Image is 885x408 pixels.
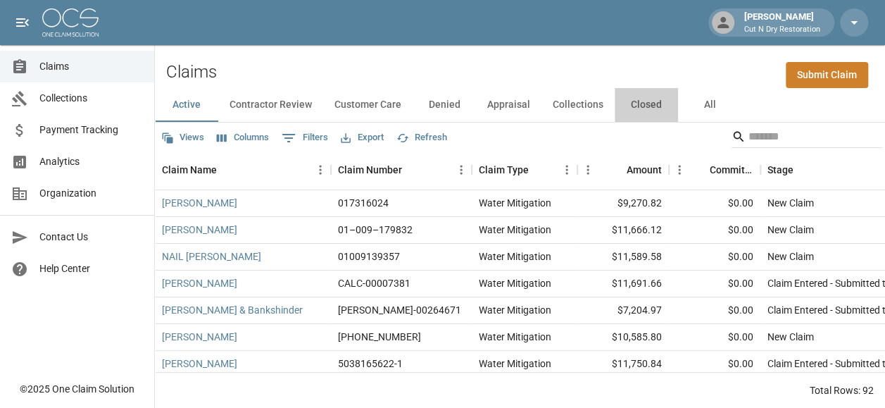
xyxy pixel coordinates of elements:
[669,271,760,297] div: $0.00
[793,160,813,180] button: Sort
[39,91,143,106] span: Collections
[669,351,760,378] div: $0.00
[767,223,814,237] div: New Claim
[710,150,753,190] div: Committed Amount
[39,261,143,276] span: Help Center
[338,249,400,264] div: 01009139357
[39,154,143,169] span: Analytics
[479,276,551,290] div: Water Mitigation
[162,249,261,264] a: NAIL [PERSON_NAME]
[479,223,551,237] div: Water Mitigation
[413,88,476,122] button: Denied
[20,382,134,396] div: © 2025 One Claim Solution
[39,123,143,137] span: Payment Tracking
[155,88,218,122] button: Active
[472,150,577,190] div: Claim Type
[479,330,551,344] div: Water Mitigation
[155,150,331,190] div: Claim Name
[393,127,451,149] button: Refresh
[155,88,885,122] div: dynamic tabs
[810,383,874,397] div: Total Rows: 92
[451,159,472,180] button: Menu
[577,217,669,244] div: $11,666.12
[669,190,760,217] div: $0.00
[323,88,413,122] button: Customer Care
[577,324,669,351] div: $10,585.80
[213,127,272,149] button: Select columns
[767,249,814,264] div: New Claim
[529,160,548,180] button: Sort
[541,88,615,122] button: Collections
[669,244,760,271] div: $0.00
[162,223,237,237] a: [PERSON_NAME]
[732,125,882,151] div: Search
[338,276,410,290] div: CALC-00007381
[669,297,760,324] div: $0.00
[479,150,529,190] div: Claim Type
[479,303,551,317] div: Water Mitigation
[162,357,237,371] a: [PERSON_NAME]
[331,150,472,190] div: Claim Number
[767,150,793,190] div: Stage
[669,150,760,190] div: Committed Amount
[577,159,598,180] button: Menu
[577,150,669,190] div: Amount
[338,330,421,344] div: 01-008-942649
[8,8,37,37] button: open drawer
[678,88,741,122] button: All
[402,160,422,180] button: Sort
[158,127,208,149] button: Views
[217,160,237,180] button: Sort
[767,196,814,210] div: New Claim
[690,160,710,180] button: Sort
[669,217,760,244] div: $0.00
[162,330,237,344] a: [PERSON_NAME]
[39,230,143,245] span: Contact Us
[556,159,577,180] button: Menu
[278,127,332,149] button: Show filters
[669,324,760,351] div: $0.00
[39,186,143,201] span: Organization
[479,196,551,210] div: Water Mitigation
[39,59,143,74] span: Claims
[627,150,662,190] div: Amount
[162,150,217,190] div: Claim Name
[744,24,820,36] p: Cut N Dry Restoration
[739,10,826,35] div: [PERSON_NAME]
[337,127,387,149] button: Export
[42,8,99,37] img: ocs-logo-white-transparent.png
[767,330,814,344] div: New Claim
[577,244,669,271] div: $11,589.58
[786,62,868,88] a: Submit Claim
[338,223,413,237] div: 01–009–179832
[577,297,669,324] div: $7,204.97
[338,357,403,371] div: 5038165622-1
[162,276,237,290] a: [PERSON_NAME]
[577,271,669,297] div: $11,691.66
[577,190,669,217] div: $9,270.82
[338,196,389,210] div: 017316024
[577,351,669,378] div: $11,750.84
[162,196,237,210] a: [PERSON_NAME]
[310,159,331,180] button: Menu
[476,88,541,122] button: Appraisal
[338,150,402,190] div: Claim Number
[162,303,303,317] a: [PERSON_NAME] & Bankshinder
[218,88,323,122] button: Contractor Review
[669,159,690,180] button: Menu
[479,249,551,264] div: Water Mitigation
[607,160,627,180] button: Sort
[338,303,461,317] div: CAHO-00264671
[479,357,551,371] div: Water Mitigation
[615,88,678,122] button: Closed
[166,62,217,82] h2: Claims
